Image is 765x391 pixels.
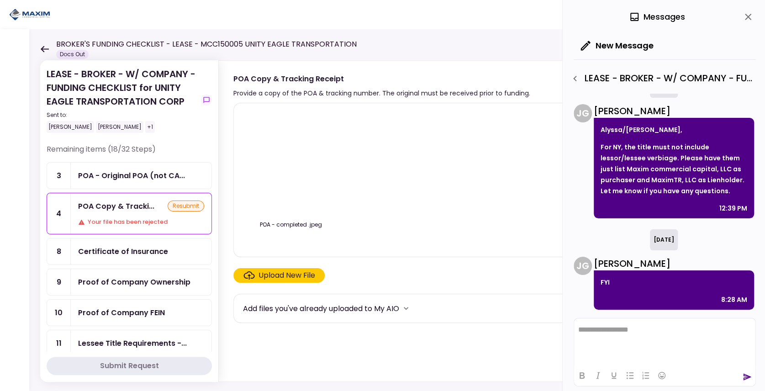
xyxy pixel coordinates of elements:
p: For NY, the title must not include lessor/lessee verbiage. Please have them just list Maxim comme... [601,142,747,196]
a: 8Certificate of Insurance [47,238,212,265]
div: Sent to: [47,111,197,119]
button: more [399,301,413,315]
iframe: Rich Text Area [574,318,755,365]
button: Submit Request [47,357,212,375]
div: POA - completed .jpeg [243,221,339,229]
button: Numbered list [638,369,654,382]
div: [PERSON_NAME] [96,121,143,133]
div: 8:28 AM [721,294,747,305]
div: J G [574,104,592,122]
span: Click here to upload the required document [233,268,325,283]
button: send [743,372,752,381]
button: Bold [574,369,590,382]
button: Italic [590,369,606,382]
div: resubmit [168,201,204,211]
a: 3POA - Original POA (not CA or GA) [47,162,212,189]
div: 12:39 PM [719,203,747,214]
div: Add files you've already uploaded to My AIO [243,303,399,314]
div: 8 [47,238,71,264]
button: show-messages [201,95,212,106]
h1: BROKER'S FUNDING CHECKLIST - LEASE - MCC150005 UNITY EAGLE TRANSPORTATION [56,39,357,50]
div: Remaining items (18/32 Steps) [47,144,212,162]
p: FYI [601,277,747,288]
div: [PERSON_NAME] [47,121,94,133]
div: LEASE - BROKER - W/ COMPANY - FUNDING CHECKLIST - Title Reassignment [567,71,756,86]
a: 9Proof of Company Ownership [47,269,212,296]
button: New Message [574,34,661,58]
img: Partner icon [9,8,50,21]
button: close [740,9,756,25]
div: 9 [47,269,71,295]
a: 11Lessee Title Requirements - Proof of IRP or Exemption [47,330,212,357]
div: 10 [47,300,71,326]
div: Provide a copy of the POA & tracking number. The original must be received prior to funding. [233,88,530,99]
div: Your file has been rejected [78,217,204,227]
div: Proof of Company Ownership [78,276,190,288]
div: Lessee Title Requirements - Proof of IRP or Exemption [78,338,187,349]
div: Docs Out [56,50,89,59]
div: [DATE] [650,229,678,250]
div: Submit Request [100,360,159,371]
div: Certificate of Insurance [78,246,168,257]
div: LEASE - BROKER - W/ COMPANY - FUNDING CHECKLIST for UNITY EAGLE TRANSPORTATION CORP [47,67,197,133]
div: POA Copy & Tracking Receipt [233,73,530,85]
div: Proof of Company FEIN [78,307,165,318]
div: Messages [629,10,685,24]
button: Bullet list [622,369,638,382]
a: 4POA Copy & Tracking ReceiptresubmitYour file has been rejected [47,193,212,234]
div: 4 [47,193,71,234]
div: J G [574,257,592,275]
button: Emojis [654,369,670,382]
a: 10Proof of Company FEIN [47,299,212,326]
div: [PERSON_NAME] [594,104,754,118]
button: Underline [606,369,622,382]
div: POA Copy & Tracking ReceiptProvide a copy of the POA & tracking number. The original must be rece... [218,60,747,382]
div: +1 [145,121,155,133]
div: 3 [47,163,71,189]
div: 11 [47,330,71,356]
div: POA Copy & Tracking Receipt [78,201,154,212]
p: Alyssa/[PERSON_NAME], [601,124,747,135]
div: [PERSON_NAME] [594,257,754,270]
div: Upload New File [259,270,315,281]
div: POA - Original POA (not CA or GA) [78,170,185,181]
